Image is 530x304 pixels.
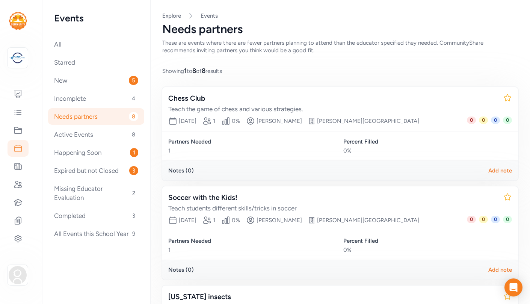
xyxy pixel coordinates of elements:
div: Open Intercom Messenger [504,278,522,296]
nav: Breadcrumb [162,12,518,20]
div: Percent Filled [343,138,512,145]
span: 1 [213,117,215,125]
span: These are events where there are fewer partners planning to attend than the educator specified th... [162,39,483,54]
span: 0 [503,116,512,124]
div: 0 % [343,147,512,154]
span: 1 [184,67,187,74]
div: New [48,72,144,89]
div: Partners Needed [168,138,337,145]
span: 8 [202,67,205,74]
span: 8 [192,67,196,74]
div: Soccer with the Kids! [168,192,497,203]
span: 1 [130,148,138,157]
div: [PERSON_NAME] [257,216,302,224]
span: 0 [491,216,500,223]
span: 0 % [232,216,240,224]
div: Active Events [48,126,144,143]
div: Percent Filled [343,237,512,245]
div: Expired but not Closed [48,162,144,179]
img: logo [9,50,26,66]
div: Teach the game of chess and various strategies. [168,104,497,113]
div: Partners Needed [168,237,337,245]
span: 0 % [232,117,240,125]
div: Notes ( 0 ) [168,167,194,174]
div: 0 % [343,246,512,254]
div: [DATE] [179,117,196,125]
div: 1 [168,246,337,254]
div: [US_STATE] insects [168,292,497,302]
span: 0 [479,116,488,124]
h2: Events [54,12,138,24]
span: 2 [129,189,138,198]
span: 0 [503,216,512,223]
div: Completed [48,207,144,224]
a: Events [201,12,218,20]
div: Teach students different skills/tricks in soccer [168,204,497,213]
div: Chess Club [168,93,497,104]
span: Showing to of results [162,66,222,75]
a: Explore [162,12,181,19]
div: Missing Educator Evaluation [48,180,144,206]
span: 0 [467,216,476,223]
img: logo [9,12,27,30]
div: Needs partners [162,23,518,36]
span: 0 [479,216,488,223]
span: 5 [129,76,138,85]
span: 3 [129,211,138,220]
span: 4 [129,94,138,103]
span: 1 [213,216,215,224]
div: Happening Soon [48,144,144,161]
span: 0 [467,116,476,124]
span: 8 [129,112,138,121]
div: [PERSON_NAME] [257,117,302,125]
span: 9 [129,229,138,238]
span: 0 [491,116,500,124]
div: 1 [168,147,337,154]
div: [PERSON_NAME][GEOGRAPHIC_DATA] [317,117,419,125]
div: Notes ( 0 ) [168,266,194,274]
div: All Events this School Year [48,225,144,242]
div: Add note [488,167,512,174]
div: All [48,36,144,53]
span: 8 [129,130,138,139]
div: Needs partners [48,108,144,125]
div: [PERSON_NAME][GEOGRAPHIC_DATA] [317,216,419,224]
div: [DATE] [179,216,196,224]
span: 3 [129,166,138,175]
div: Starred [48,54,144,71]
div: Incomplete [48,90,144,107]
div: Add note [488,266,512,274]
